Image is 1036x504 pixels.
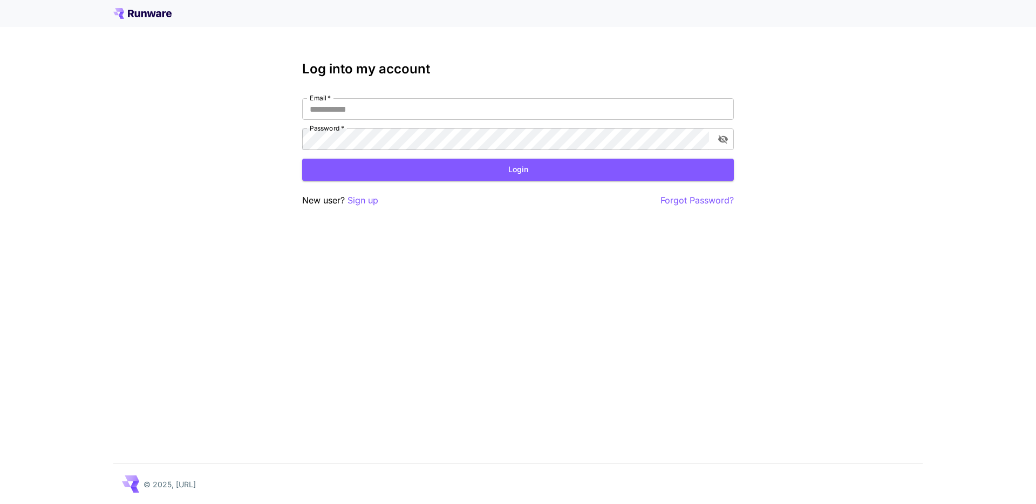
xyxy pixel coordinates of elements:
[302,159,734,181] button: Login
[310,124,344,133] label: Password
[144,479,196,490] p: © 2025, [URL]
[310,93,331,103] label: Email
[660,194,734,207] button: Forgot Password?
[302,62,734,77] h3: Log into my account
[713,130,733,149] button: toggle password visibility
[347,194,378,207] button: Sign up
[302,194,378,207] p: New user?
